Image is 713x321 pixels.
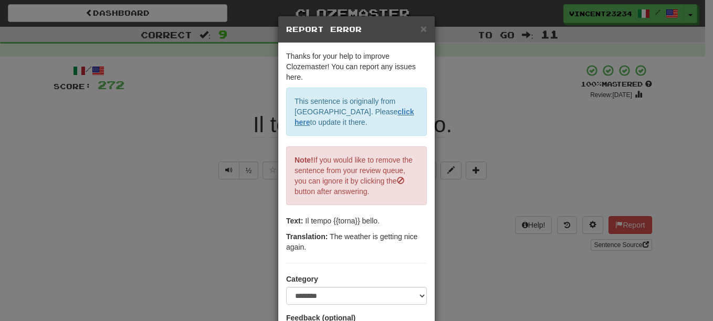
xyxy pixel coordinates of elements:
p: Il tempo {{torna}} bello. [286,216,427,226]
span: × [421,23,427,35]
p: This sentence is originally from [GEOGRAPHIC_DATA]. Please to update it there. [286,88,427,136]
label: Category [286,274,318,284]
h5: Report Error [286,24,427,35]
p: Thanks for your help to improve Clozemaster! You can report any issues here. [286,51,427,82]
p: The weather is getting nice again. [286,231,427,252]
strong: Text: [286,217,303,225]
button: Close [421,23,427,34]
p: If you would like to remove the sentence from your review queue, you can ignore it by clicking th... [286,146,427,205]
strong: Translation: [286,232,328,241]
strong: Note! [295,156,313,164]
